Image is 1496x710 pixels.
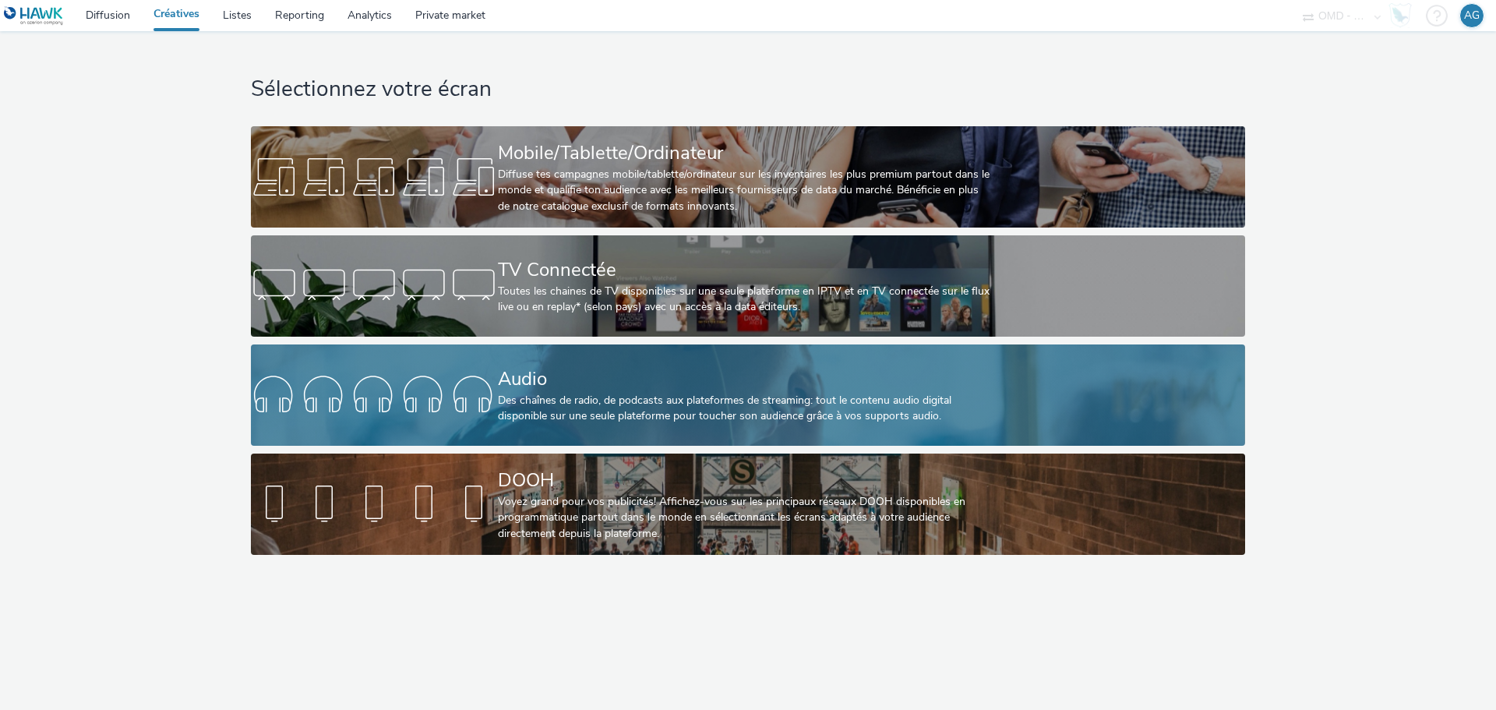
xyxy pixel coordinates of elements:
[498,256,992,284] div: TV Connectée
[498,167,992,214] div: Diffuse tes campagnes mobile/tablette/ordinateur sur les inventaires les plus premium partout dan...
[498,366,992,393] div: Audio
[1464,4,1480,27] div: AG
[251,344,1244,446] a: AudioDes chaînes de radio, de podcasts aux plateformes de streaming: tout le contenu audio digita...
[251,75,1244,104] h1: Sélectionnez votre écran
[251,126,1244,228] a: Mobile/Tablette/OrdinateurDiffuse tes campagnes mobile/tablette/ordinateur sur les inventaires le...
[4,6,64,26] img: undefined Logo
[498,467,992,494] div: DOOH
[498,140,992,167] div: Mobile/Tablette/Ordinateur
[251,235,1244,337] a: TV ConnectéeToutes les chaines de TV disponibles sur une seule plateforme en IPTV et en TV connec...
[1388,3,1418,28] a: Hawk Academy
[251,454,1244,555] a: DOOHVoyez grand pour vos publicités! Affichez-vous sur les principaux réseaux DOOH disponibles en...
[1388,3,1412,28] img: Hawk Academy
[498,393,992,425] div: Des chaînes de radio, de podcasts aux plateformes de streaming: tout le contenu audio digital dis...
[498,284,992,316] div: Toutes les chaines de TV disponibles sur une seule plateforme en IPTV et en TV connectée sur le f...
[498,494,992,542] div: Voyez grand pour vos publicités! Affichez-vous sur les principaux réseaux DOOH disponibles en pro...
